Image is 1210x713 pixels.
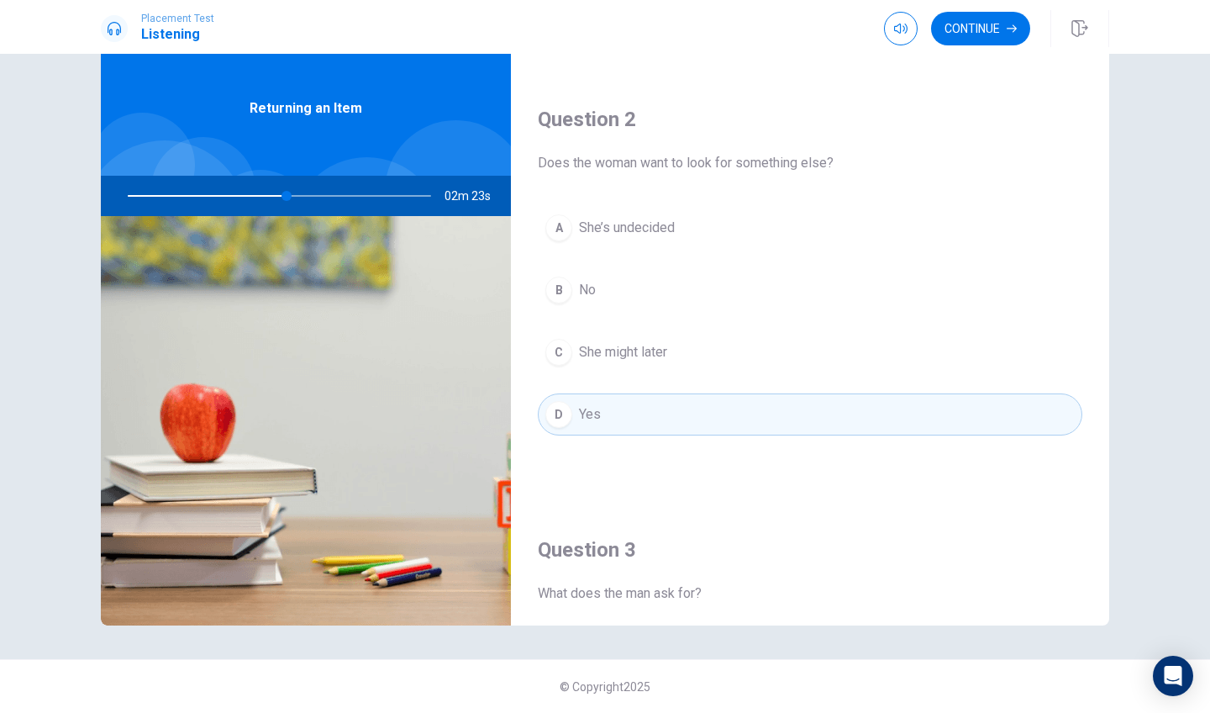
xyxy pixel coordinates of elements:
div: B [545,277,572,304]
div: C [545,339,572,366]
div: A [545,214,572,241]
span: No [579,280,596,300]
span: 02m 23s [445,176,504,216]
img: Returning an Item [101,216,511,626]
button: BNo [538,269,1082,311]
button: AShe’s undecided [538,207,1082,249]
span: Placement Test [141,13,214,24]
span: What does the man ask for? [538,584,1082,604]
div: D [545,401,572,428]
span: Yes [579,404,601,425]
h4: Question 3 [538,536,1082,563]
span: She’s undecided [579,218,675,238]
h1: Listening [141,24,214,45]
span: Does the woman want to look for something else? [538,153,1082,173]
button: Continue [931,12,1030,45]
button: CShe might later [538,331,1082,373]
span: Returning an Item [250,98,362,119]
span: © Copyright 2025 [560,680,650,694]
span: She might later [579,342,667,362]
div: Open Intercom Messenger [1153,656,1193,696]
button: DYes [538,393,1082,436]
h4: Question 2 [538,106,1082,133]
